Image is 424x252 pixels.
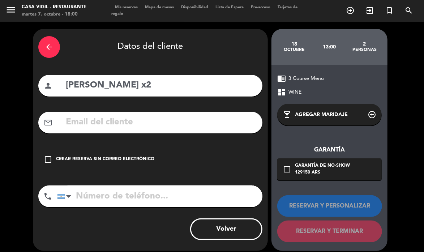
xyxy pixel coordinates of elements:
[288,88,301,97] span: WINE
[22,11,86,18] div: martes 7. octubre - 18:00
[404,6,413,15] i: search
[277,221,382,242] button: RESERVAR Y TERMINAR
[22,4,86,11] div: Casa Vigil - Restaurante
[65,78,257,93] input: Nombre del cliente
[277,195,382,217] button: RESERVAR Y PERSONALIZAR
[277,145,382,155] div: Garantía
[44,155,52,164] i: check_box_outline_blank
[5,4,16,18] button: menu
[212,5,247,9] span: Lista de Espera
[347,41,382,47] div: 2
[347,47,382,53] div: personas
[312,34,347,60] div: 13:00
[346,6,355,15] i: add_circle_outline
[57,186,74,207] div: Argentina: +54
[5,4,16,15] i: menu
[277,41,312,47] div: 18
[288,74,324,83] span: 3 Course Menu
[38,34,262,60] div: Datos del cliente
[368,110,376,119] i: add_circle_outline
[177,5,212,9] span: Disponibilidad
[277,47,312,53] div: octubre
[277,104,382,125] button: local_barAgregar maridajeadd_circle_outline
[283,110,291,119] i: local_bar
[277,74,286,83] span: chrome_reader_mode
[283,165,291,174] i: check_box_outline_blank
[57,185,262,207] input: Número de teléfono...
[56,156,154,163] div: Crear reserva sin correo electrónico
[190,218,262,240] button: Volver
[43,192,52,201] i: phone
[295,111,348,119] span: Agregar maridaje
[44,81,52,90] i: person
[45,43,53,51] i: arrow_back
[44,118,52,127] i: mail_outline
[295,169,350,176] div: 129150 ARS
[111,5,141,9] span: Mis reservas
[295,162,350,170] div: Garantía de no-show
[247,5,274,9] span: Pre-acceso
[141,5,177,9] span: Mapa de mesas
[277,88,286,97] span: dashboard
[365,6,374,15] i: exit_to_app
[385,6,394,15] i: turned_in_not
[65,115,257,130] input: Email del cliente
